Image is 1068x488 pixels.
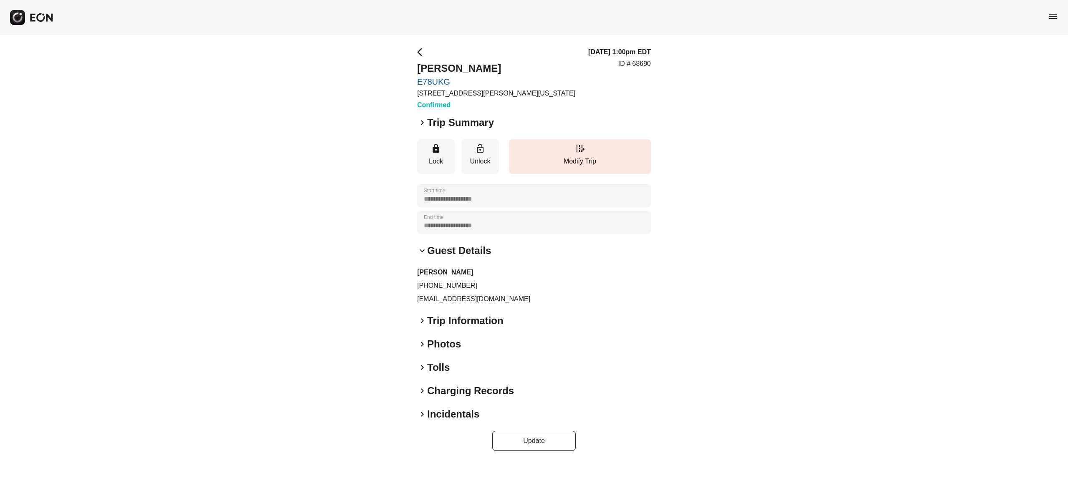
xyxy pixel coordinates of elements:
[417,100,575,110] h3: Confirmed
[588,47,651,57] h3: [DATE] 1:00pm EDT
[417,339,427,349] span: keyboard_arrow_right
[427,408,479,421] h2: Incidentals
[417,294,651,304] p: [EMAIL_ADDRESS][DOMAIN_NAME]
[417,47,427,57] span: arrow_back_ios
[417,88,575,98] p: [STREET_ADDRESS][PERSON_NAME][US_STATE]
[431,143,441,153] span: lock
[427,116,494,129] h2: Trip Summary
[513,156,647,166] p: Modify Trip
[492,431,576,451] button: Update
[427,244,491,257] h2: Guest Details
[461,139,499,174] button: Unlock
[417,386,427,396] span: keyboard_arrow_right
[417,62,575,75] h2: [PERSON_NAME]
[427,361,450,374] h2: Tolls
[427,314,504,327] h2: Trip Information
[427,384,514,397] h2: Charging Records
[417,409,427,419] span: keyboard_arrow_right
[417,316,427,326] span: keyboard_arrow_right
[509,139,651,174] button: Modify Trip
[417,139,455,174] button: Lock
[475,143,485,153] span: lock_open
[618,59,651,69] p: ID # 68690
[417,281,651,291] p: [PHONE_NUMBER]
[575,143,585,153] span: edit_road
[417,118,427,128] span: keyboard_arrow_right
[466,156,495,166] p: Unlock
[1048,11,1058,21] span: menu
[417,77,575,87] a: E78UKG
[417,362,427,372] span: keyboard_arrow_right
[417,246,427,256] span: keyboard_arrow_down
[421,156,451,166] p: Lock
[417,267,651,277] h3: [PERSON_NAME]
[427,337,461,351] h2: Photos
